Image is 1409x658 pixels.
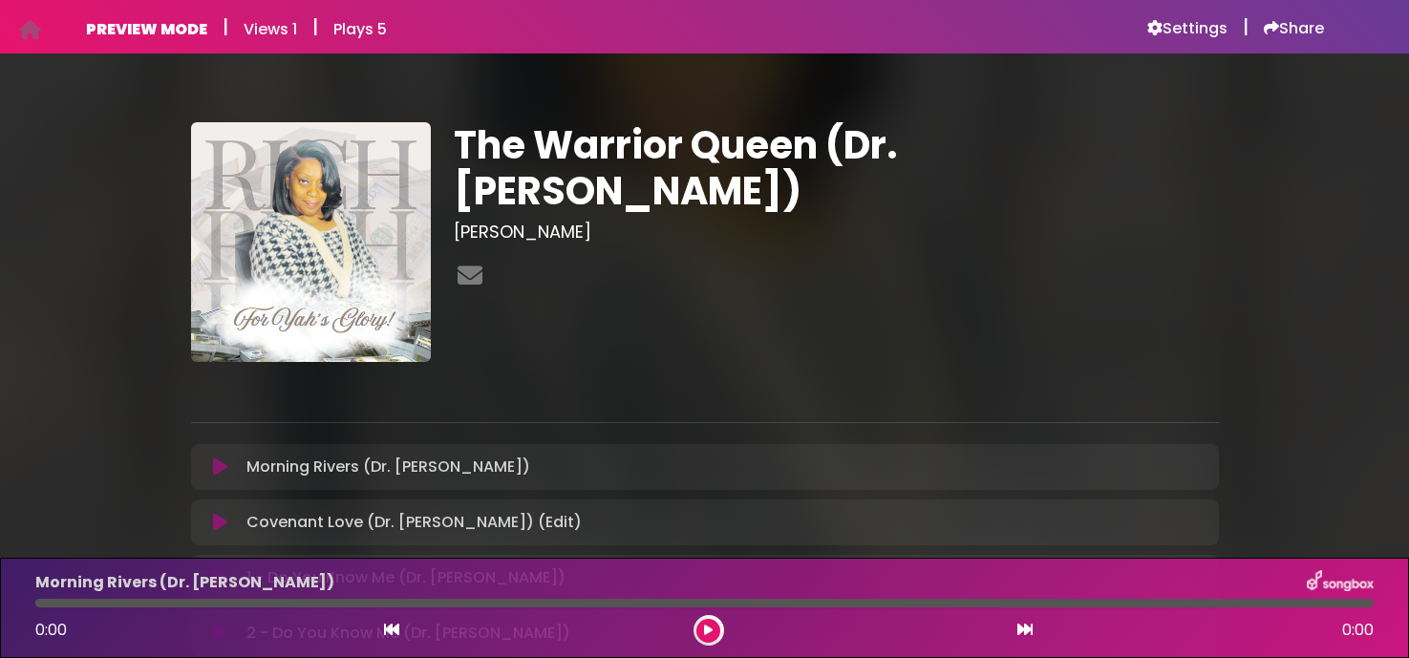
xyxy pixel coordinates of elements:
p: Covenant Love (Dr. [PERSON_NAME]) (Edit) [246,511,582,534]
a: Settings [1147,19,1228,38]
span: 0:00 [35,619,67,641]
h1: The Warrior Queen (Dr. [PERSON_NAME]) [454,122,1219,214]
h3: [PERSON_NAME] [454,222,1219,243]
img: kZmZ27c9ThmcIHG2Ul0G [191,122,431,362]
h5: | [223,15,228,38]
p: Morning Rivers (Dr. [PERSON_NAME]) [246,456,530,478]
h5: | [1243,15,1249,38]
h6: PREVIEW MODE [86,20,207,38]
h6: Views 1 [244,20,297,38]
h5: | [312,15,318,38]
p: Morning Rivers (Dr. [PERSON_NAME]) [35,571,334,594]
span: 0:00 [1342,619,1374,642]
h6: Plays 5 [333,20,387,38]
a: Share [1264,19,1324,38]
img: songbox-logo-white.png [1307,570,1374,595]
